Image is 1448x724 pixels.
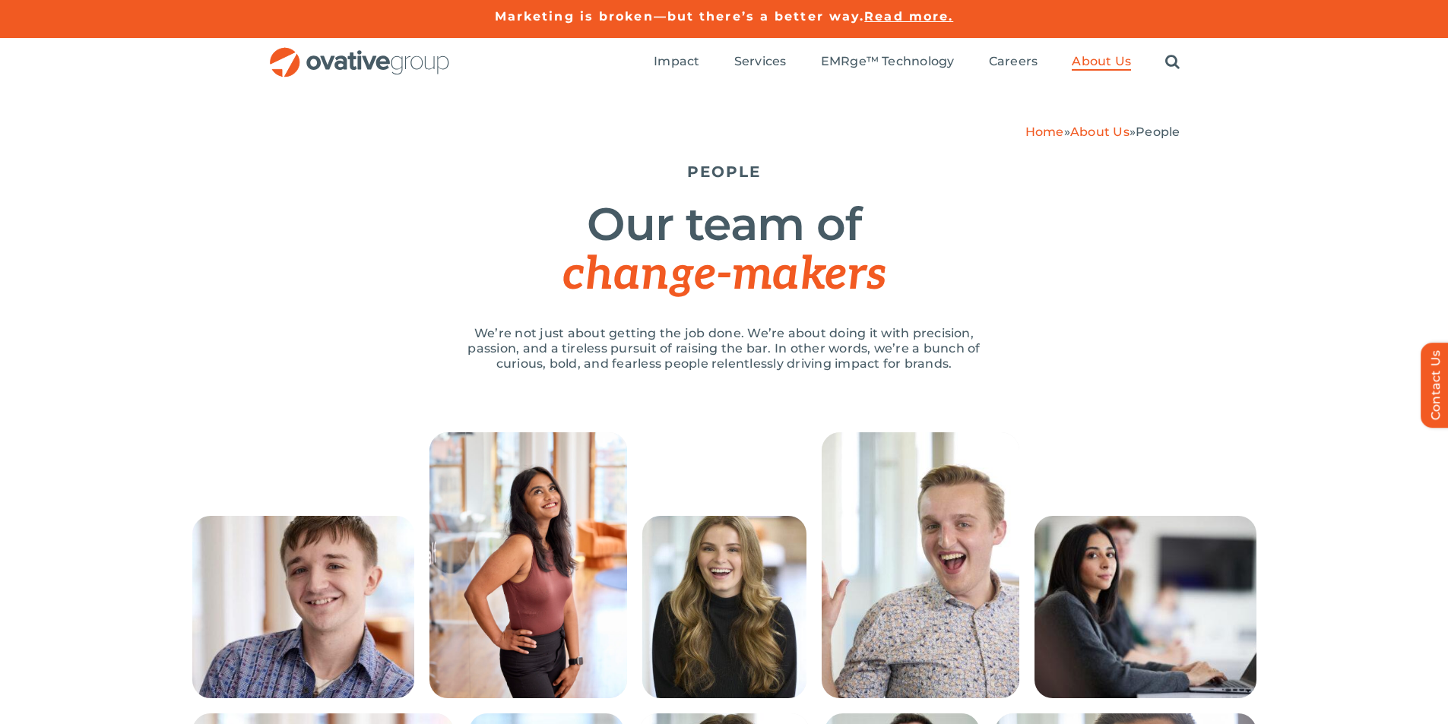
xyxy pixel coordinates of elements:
nav: Menu [654,38,1180,87]
p: We’re not just about getting the job done. We’re about doing it with precision, passion, and a ti... [451,326,998,371]
a: OG_Full_horizontal_RGB [268,46,451,60]
img: People – Collage Ethan [192,516,414,698]
img: People – Collage McCrossen [822,432,1019,698]
a: Read more. [864,9,953,24]
span: » » [1025,125,1180,139]
a: About Us [1072,54,1131,71]
span: People [1136,125,1180,139]
a: Search [1165,54,1180,71]
span: Services [734,54,787,69]
a: Impact [654,54,699,71]
a: Home [1025,125,1064,139]
img: People – Collage Trushna [1035,516,1256,698]
span: Careers [989,54,1038,69]
span: EMRge™ Technology [821,54,955,69]
h1: Our team of [268,200,1180,299]
a: Services [734,54,787,71]
span: change-makers [562,248,885,302]
img: People – Collage Lauren [642,516,806,698]
a: EMRge™ Technology [821,54,955,71]
span: About Us [1072,54,1131,69]
span: Impact [654,54,699,69]
h5: PEOPLE [268,163,1180,181]
img: 240613_Ovative Group_Portrait14945 (1) [429,432,627,698]
a: Marketing is broken—but there’s a better way. [495,9,865,24]
a: Careers [989,54,1038,71]
a: About Us [1070,125,1130,139]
